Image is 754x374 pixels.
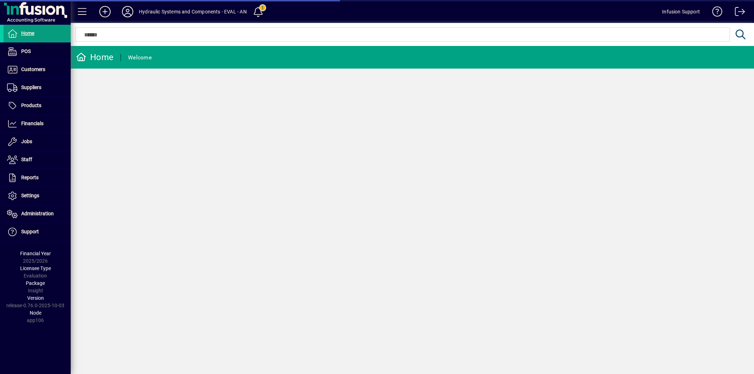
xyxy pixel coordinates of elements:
[4,133,71,151] a: Jobs
[21,139,32,144] span: Jobs
[20,251,51,256] span: Financial Year
[4,97,71,115] a: Products
[4,169,71,187] a: Reports
[4,79,71,97] a: Suppliers
[4,205,71,223] a: Administration
[20,265,51,271] span: Licensee Type
[21,175,39,180] span: Reports
[21,121,43,126] span: Financials
[116,5,139,18] button: Profile
[21,30,34,36] span: Home
[4,61,71,78] a: Customers
[4,187,71,205] a: Settings
[21,211,54,216] span: Administration
[128,52,152,63] div: Welcome
[21,103,41,108] span: Products
[4,151,71,169] a: Staff
[707,1,723,24] a: Knowledge Base
[26,280,45,286] span: Package
[4,115,71,133] a: Financials
[4,43,71,60] a: POS
[139,6,247,17] div: Hydraulic Systems and Components - EVAL - AN
[21,48,31,54] span: POS
[27,295,44,301] span: Version
[30,310,41,316] span: Node
[76,52,113,63] div: Home
[21,193,39,198] span: Settings
[94,5,116,18] button: Add
[21,157,32,162] span: Staff
[21,84,41,90] span: Suppliers
[730,1,745,24] a: Logout
[662,6,700,17] div: Infusion Support
[4,223,71,241] a: Support
[21,229,39,234] span: Support
[21,66,45,72] span: Customers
